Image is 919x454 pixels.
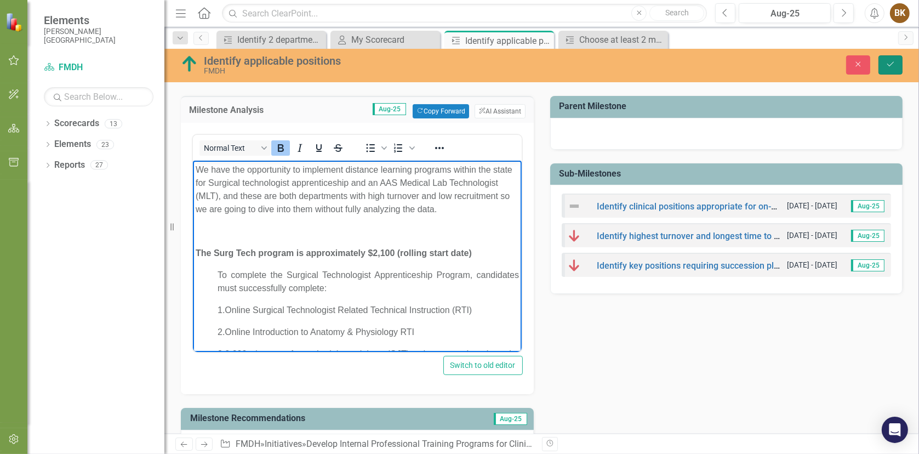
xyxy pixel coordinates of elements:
[443,356,523,375] button: Switch to old editor
[665,8,689,17] span: Search
[649,5,704,21] button: Search
[236,439,260,449] a: FMDH
[743,7,827,20] div: Aug-25
[204,67,583,75] div: FMDH
[54,159,85,172] a: Reports
[193,161,522,352] iframe: Rich Text Area
[204,55,583,67] div: Identify applicable positions
[787,230,837,241] small: [DATE] - [DATE]
[310,140,328,156] button: Underline
[199,140,271,156] button: Block Normal Text
[306,439,576,449] a: Develop Internal Professional Training Programs for Clinical Positions
[851,259,884,271] span: Aug-25
[44,87,153,106] input: Search Below...
[54,117,99,130] a: Scorecards
[3,187,326,213] p: 3. 2,000 hours of on-the-job training (OJT), documented using the approved work process competenc...
[851,200,884,212] span: Aug-25
[219,33,323,47] a: Identify 2 departments to pilot
[222,4,707,23] input: Search ClearPoint...
[389,140,416,156] div: Numbered list
[90,161,108,170] div: 27
[290,140,309,156] button: Italic
[96,140,114,149] div: 23
[882,417,908,443] div: Open Intercom Messenger
[271,140,290,156] button: Bold
[204,144,258,152] span: Normal Text
[181,55,198,73] img: Above Target
[560,101,898,111] h3: Parent Milestone
[329,140,347,156] button: Strikethrough
[44,61,153,74] a: FMDH
[561,33,665,47] a: Choose at least 2 major training programs to develop, plus optional smaller upskilling programs
[361,140,389,156] div: Bullet list
[413,104,469,118] button: Copy Forward
[465,34,551,48] div: Identify applicable positions
[560,169,898,179] h3: Sub-Milestones
[373,103,406,115] span: Aug-25
[351,33,437,47] div: My Scorecard
[851,230,884,242] span: Aug-25
[787,260,837,270] small: [DATE] - [DATE]
[44,14,153,27] span: Elements
[54,138,91,151] a: Elements
[475,104,525,118] button: AI Assistant
[568,259,581,272] img: Below Plan
[189,105,299,115] h3: Milestone Analysis
[579,33,665,47] div: Choose at least 2 major training programs to develop, plus optional smaller upskilling programs
[190,413,450,423] h3: Milestone Recommendations
[890,3,910,23] button: BK
[568,229,581,242] img: Below Plan
[568,200,581,213] img: Not Defined
[597,231,821,241] a: Identify highest turnover and longest time to fill positions
[430,140,449,156] button: Reveal or hide additional toolbar items
[739,3,831,23] button: Aug-25
[237,33,323,47] div: Identify 2 departments to pilot
[494,413,527,425] span: Aug-25
[597,201,829,212] a: Identify clinical positions appropriate for on-site education.
[333,33,437,47] a: My Scorecard
[787,201,837,211] small: [DATE] - [DATE]
[5,13,25,32] img: ClearPoint Strategy
[220,438,533,451] div: » » »
[105,119,122,128] div: 13
[265,439,302,449] a: Initiatives
[44,27,153,45] small: [PERSON_NAME][GEOGRAPHIC_DATA]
